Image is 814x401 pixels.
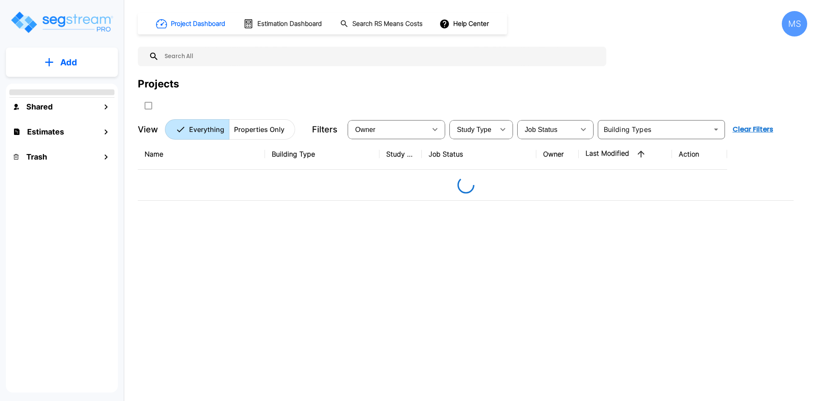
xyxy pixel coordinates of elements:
h1: Estimation Dashboard [257,19,322,29]
div: Platform [165,119,295,140]
h1: Estimates [27,126,64,137]
input: Search All [159,47,602,66]
input: Building Types [600,123,708,135]
img: Logo [10,10,114,34]
p: Properties Only [234,124,284,135]
button: SelectAll [140,97,157,114]
th: Action [672,139,727,170]
div: Select [519,118,575,141]
th: Owner [536,139,579,170]
h1: Shared [26,101,53,112]
th: Name [138,139,265,170]
button: Properties Only [229,119,295,140]
span: Owner [355,126,376,133]
button: Estimation Dashboard [240,15,326,33]
span: Job Status [525,126,558,133]
button: Clear Filters [729,121,777,138]
h1: Trash [26,151,47,163]
div: Select [349,118,427,141]
p: View [138,123,158,136]
th: Last Modified [579,139,672,170]
button: Search RS Means Costs [337,16,427,32]
div: MS [782,11,807,36]
th: Building Type [265,139,379,170]
button: Add [6,50,118,75]
p: Filters [312,123,337,136]
h1: Project Dashboard [171,19,225,29]
button: Open [710,123,722,135]
p: Add [60,56,77,69]
button: Help Center [438,16,492,32]
th: Job Status [422,139,536,170]
button: Everything [165,119,229,140]
div: Projects [138,76,179,92]
div: Select [451,118,494,141]
button: Project Dashboard [153,14,230,33]
th: Study Type [379,139,422,170]
span: Study Type [457,126,491,133]
h1: Search RS Means Costs [352,19,423,29]
p: Everything [189,124,224,135]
